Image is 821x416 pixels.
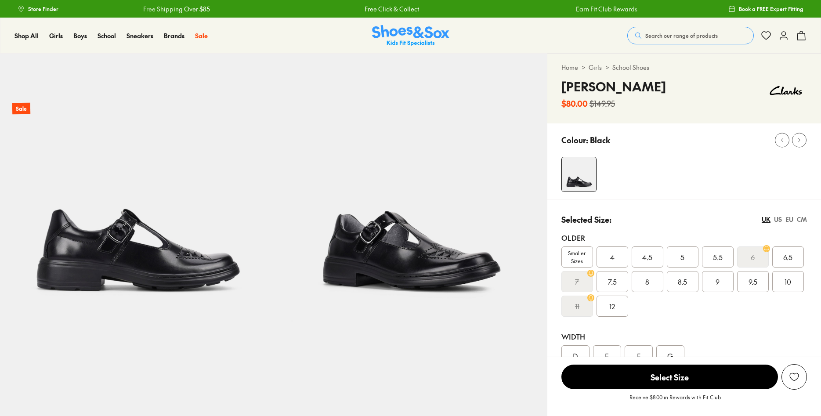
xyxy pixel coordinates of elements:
[774,215,782,224] div: US
[645,32,718,40] span: Search our range of products
[372,25,449,47] a: Shoes & Sox
[629,393,721,409] p: Receive $8.00 in Rewards with Fit Club
[749,276,757,287] span: 9.5
[625,345,653,366] div: F
[195,31,208,40] a: Sale
[561,331,807,342] div: Width
[12,103,30,115] p: Sale
[73,31,87,40] a: Boys
[561,98,588,109] b: $80.00
[762,215,770,224] div: UK
[610,252,615,262] span: 4
[627,27,754,44] button: Search our range of products
[575,301,579,311] s: 11
[127,31,153,40] a: Sneakers
[49,31,63,40] a: Girls
[589,63,602,72] a: Girls
[785,276,791,287] span: 10
[785,215,793,224] div: EU
[728,1,803,17] a: Book a FREE Expert Fitting
[18,1,58,17] a: Store Finder
[781,364,807,390] button: Add to Wishlist
[612,63,649,72] a: School Shoes
[561,63,807,72] div: > >
[372,25,449,47] img: SNS_Logo_Responsive.svg
[14,31,39,40] a: Shop All
[680,252,684,262] span: 5
[561,365,778,389] span: Select Size
[656,345,684,366] div: G
[28,5,58,13] span: Store Finder
[713,252,723,262] span: 5.5
[143,4,210,14] a: Free Shipping Over $85
[590,134,610,146] p: Black
[575,276,579,287] s: 7
[608,276,617,287] span: 7.5
[716,276,720,287] span: 9
[678,276,687,287] span: 8.5
[561,134,588,146] p: Colour:
[561,63,578,72] a: Home
[783,252,792,262] span: 6.5
[609,301,615,311] span: 12
[562,157,596,192] img: 4-124007_1
[561,345,590,366] div: D
[751,252,755,262] s: 6
[593,345,621,366] div: E
[575,4,637,14] a: Earn Fit Club Rewards
[562,249,593,265] span: Smaller Sizes
[364,4,418,14] a: Free Click & Collect
[561,232,807,243] div: Older
[642,252,652,262] span: 4.5
[561,213,611,225] p: Selected Size:
[739,5,803,13] span: Book a FREE Expert Fitting
[645,276,649,287] span: 8
[561,77,666,96] h4: [PERSON_NAME]
[164,31,184,40] a: Brands
[561,364,778,390] button: Select Size
[797,215,807,224] div: CM
[590,98,615,109] s: $149.95
[765,77,807,104] img: Vendor logo
[274,54,547,327] img: 5-124008_1
[98,31,116,40] a: School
